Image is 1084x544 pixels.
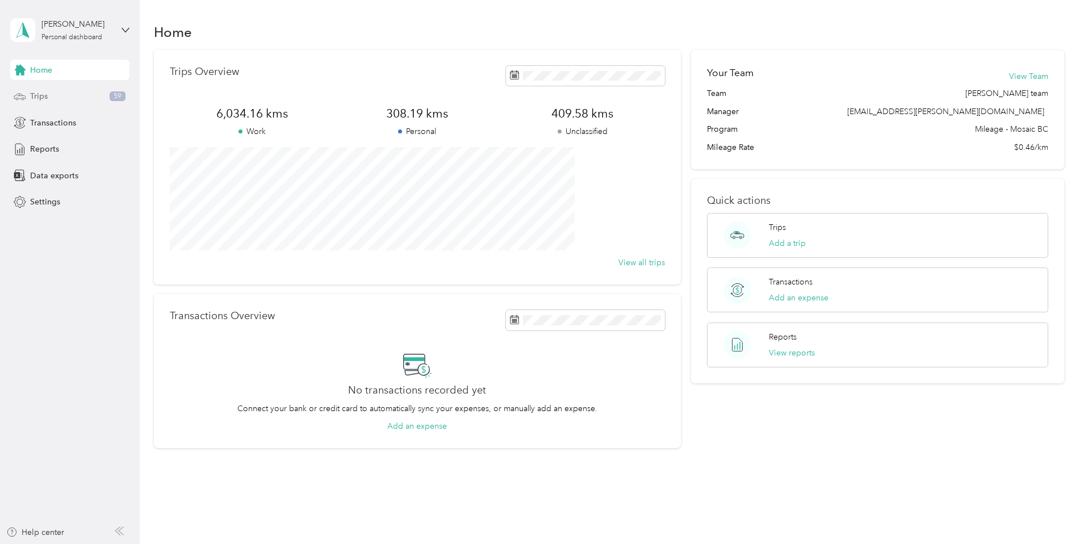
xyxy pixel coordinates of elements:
button: View reports [769,347,815,359]
span: 59 [110,91,125,102]
div: Personal dashboard [41,34,102,41]
span: Trips [30,90,48,102]
span: Mileage Rate [707,141,754,153]
button: Add an expense [387,420,447,432]
span: [PERSON_NAME] team [965,87,1048,99]
h1: Home [154,26,192,38]
span: Program [707,123,738,135]
span: 308.19 kms [335,106,500,122]
p: Personal [335,125,500,137]
button: Add an expense [769,292,828,304]
iframe: Everlance-gr Chat Button Frame [1020,480,1084,544]
span: Transactions [30,117,76,129]
button: View Team [1009,70,1048,82]
span: 6,034.16 kms [170,106,335,122]
span: [EMAIL_ADDRESS][PERSON_NAME][DOMAIN_NAME] [847,107,1044,116]
h2: No transactions recorded yet [348,384,486,396]
div: [PERSON_NAME] [41,18,112,30]
span: Settings [30,196,60,208]
p: Trips [769,221,786,233]
h2: Your Team [707,66,754,80]
p: Unclassified [500,125,665,137]
span: Reports [30,143,59,155]
button: View all trips [618,257,665,269]
span: Home [30,64,52,76]
span: $0.46/km [1014,141,1048,153]
span: Mileage - Mosaic BC [975,123,1048,135]
button: Help center [6,526,64,538]
p: Transactions Overview [170,310,275,322]
p: Trips Overview [170,66,239,78]
p: Work [170,125,335,137]
p: Quick actions [707,195,1049,207]
span: Team [707,87,726,99]
span: Manager [707,106,739,118]
button: Add a trip [769,237,806,249]
p: Connect your bank or credit card to automatically sync your expenses, or manually add an expense. [237,403,597,415]
span: Data exports [30,170,78,182]
span: 409.58 kms [500,106,665,122]
p: Transactions [769,276,813,288]
p: Reports [769,331,797,343]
